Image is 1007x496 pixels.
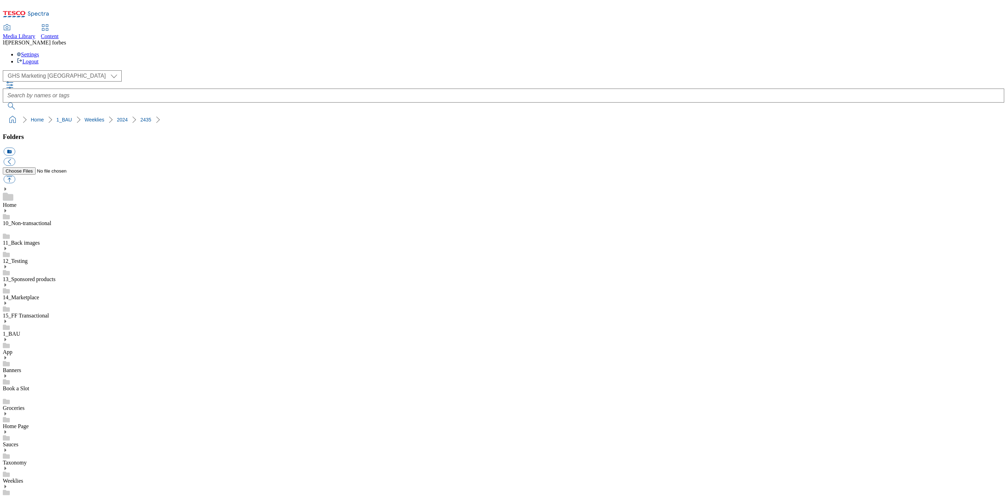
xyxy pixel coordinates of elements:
a: App [3,349,13,355]
a: 15_FF Transactional [3,313,49,319]
a: 11_Back images [3,240,40,246]
a: Banners [3,367,21,373]
a: Home Page [3,423,29,429]
nav: breadcrumb [3,113,1004,126]
h3: Folders [3,133,1004,141]
a: Content [41,25,59,40]
a: Taxonomy [3,460,27,466]
a: 2435 [140,117,151,123]
a: Home [31,117,44,123]
a: Groceries [3,405,24,411]
a: 10_Non-transactional [3,220,51,226]
a: Sauces [3,441,18,447]
a: 14_Marketplace [3,294,39,300]
a: Book a Slot [3,385,29,391]
span: [PERSON_NAME] forbes [6,40,66,46]
a: home [7,114,18,125]
span: Media Library [3,33,35,39]
a: Media Library [3,25,35,40]
a: 1_BAU [56,117,72,123]
a: 13_Sponsored products [3,276,56,282]
a: Logout [17,58,38,64]
a: 2024 [117,117,128,123]
span: lf [3,40,6,46]
a: 12_Testing [3,258,28,264]
a: Settings [17,51,39,57]
input: Search by names or tags [3,89,1004,103]
a: 1_BAU [3,331,20,337]
a: Weeklies [85,117,105,123]
a: Home [3,202,16,208]
span: Content [41,33,59,39]
a: Weeklies [3,478,23,484]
